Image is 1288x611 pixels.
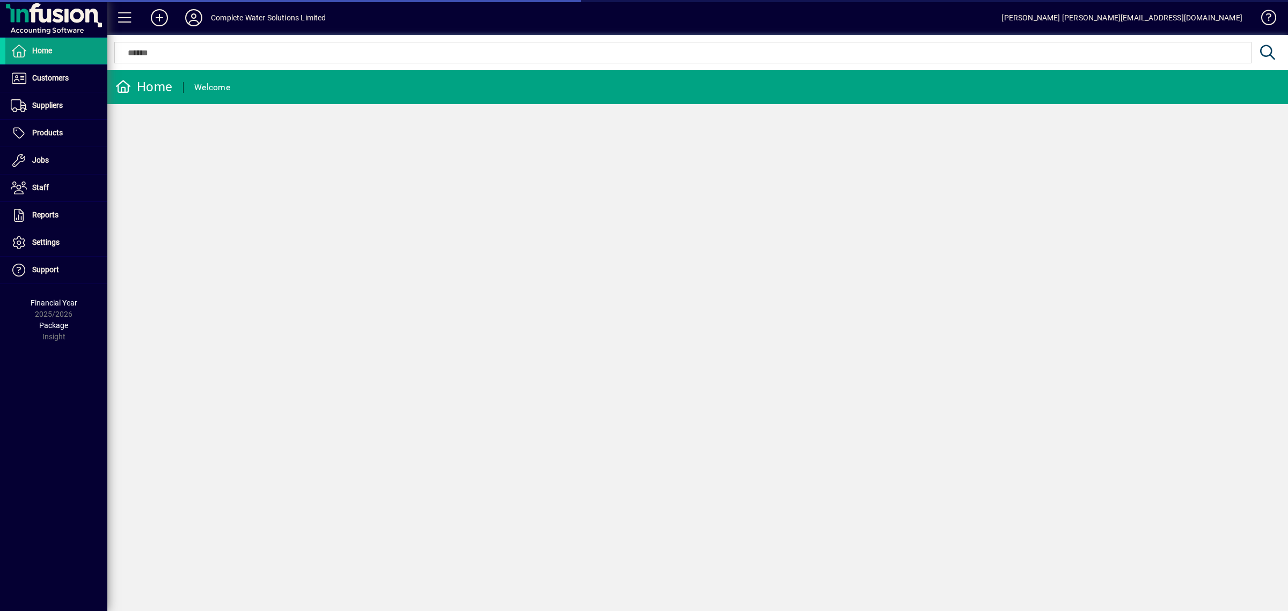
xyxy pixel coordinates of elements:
[5,65,107,92] a: Customers
[194,79,230,96] div: Welcome
[32,156,49,164] span: Jobs
[5,174,107,201] a: Staff
[31,299,77,307] span: Financial Year
[142,8,177,27] button: Add
[5,120,107,147] a: Products
[1253,2,1275,37] a: Knowledge Base
[211,9,326,26] div: Complete Water Solutions Limited
[5,147,107,174] a: Jobs
[32,183,49,192] span: Staff
[5,229,107,256] a: Settings
[32,238,60,246] span: Settings
[32,265,59,274] span: Support
[32,128,63,137] span: Products
[32,210,58,219] span: Reports
[32,74,69,82] span: Customers
[177,8,211,27] button: Profile
[1001,9,1242,26] div: [PERSON_NAME] [PERSON_NAME][EMAIL_ADDRESS][DOMAIN_NAME]
[115,78,172,96] div: Home
[5,257,107,283] a: Support
[39,321,68,330] span: Package
[32,46,52,55] span: Home
[32,101,63,110] span: Suppliers
[5,92,107,119] a: Suppliers
[5,202,107,229] a: Reports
